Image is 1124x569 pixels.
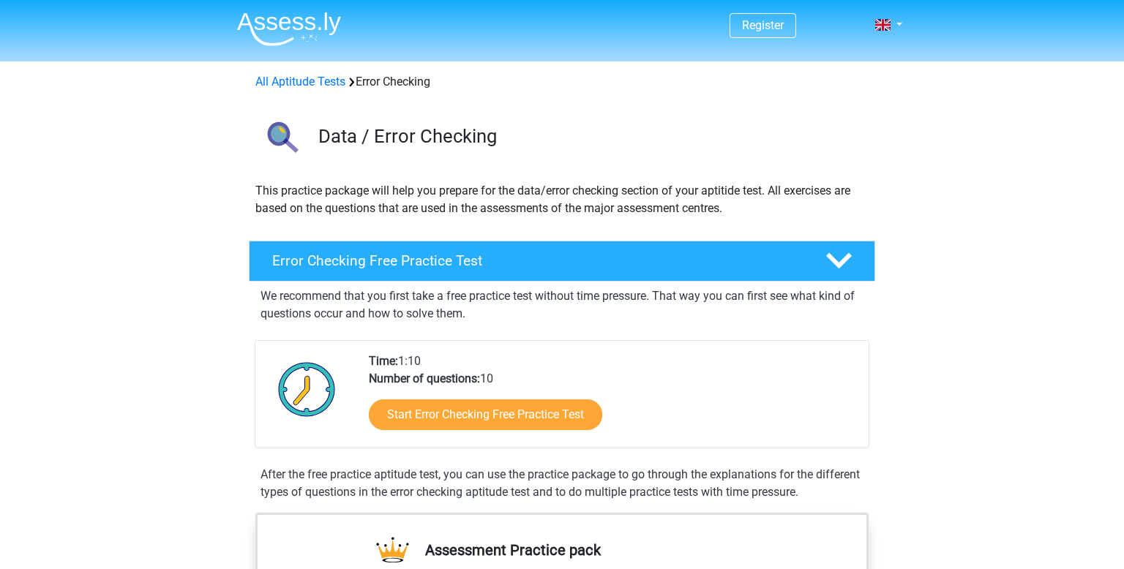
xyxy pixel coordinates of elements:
[369,372,480,385] b: Number of questions:
[255,75,345,88] a: All Aptitude Tests
[255,466,869,501] div: After the free practice aptitude test, you can use the practice package to go through the explana...
[318,125,863,148] h3: Data / Error Checking
[250,108,312,170] img: error checking
[243,241,881,282] a: Error Checking Free Practice Test
[270,353,344,426] img: Clock
[272,252,802,269] h4: Error Checking Free Practice Test
[261,287,863,323] p: We recommend that you first take a free practice test without time pressure. That way you can fir...
[358,353,868,448] div: 1:10 10
[369,399,602,430] a: Start Error Checking Free Practice Test
[369,354,398,368] b: Time:
[250,73,874,91] div: Error Checking
[742,18,784,32] a: Register
[255,182,869,217] p: This practice package will help you prepare for the data/error checking section of your aptitide ...
[237,12,341,46] img: Assessly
